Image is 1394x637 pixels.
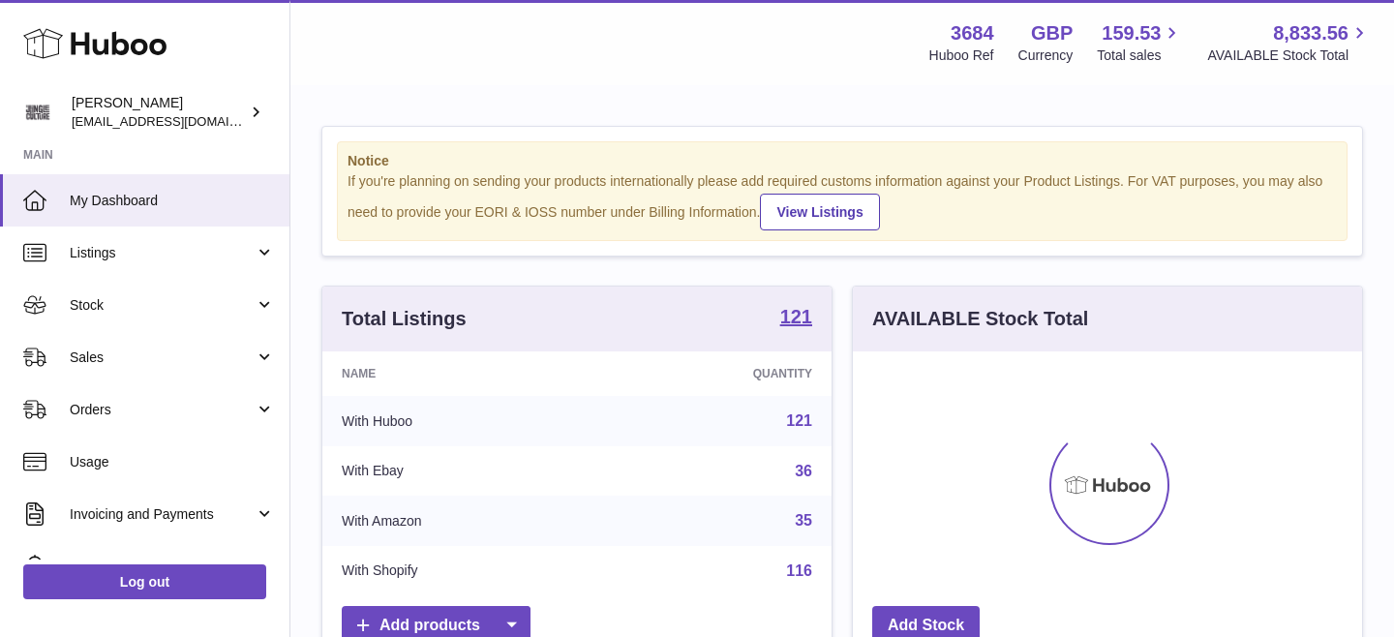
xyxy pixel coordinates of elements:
span: Usage [70,453,275,471]
span: [EMAIL_ADDRESS][DOMAIN_NAME] [72,113,285,129]
th: Quantity [601,351,832,396]
span: Invoicing and Payments [70,505,255,524]
span: My Dashboard [70,192,275,210]
img: theinternationalventure@gmail.com [23,98,52,127]
strong: GBP [1031,20,1073,46]
a: View Listings [760,194,879,230]
h3: AVAILABLE Stock Total [872,306,1088,332]
span: Listings [70,244,255,262]
h3: Total Listings [342,306,467,332]
a: 121 [786,412,812,429]
span: 8,833.56 [1273,20,1349,46]
strong: Notice [348,152,1337,170]
span: Total sales [1097,46,1183,65]
div: [PERSON_NAME] [72,94,246,131]
span: 159.53 [1102,20,1161,46]
a: 159.53 Total sales [1097,20,1183,65]
a: Log out [23,564,266,599]
a: 8,833.56 AVAILABLE Stock Total [1207,20,1371,65]
a: 121 [780,307,812,330]
strong: 3684 [951,20,994,46]
span: Sales [70,349,255,367]
td: With Ebay [322,446,601,497]
div: If you're planning on sending your products internationally please add required customs informati... [348,172,1337,230]
th: Name [322,351,601,396]
div: Huboo Ref [929,46,994,65]
td: With Amazon [322,496,601,546]
td: With Shopify [322,546,601,596]
span: AVAILABLE Stock Total [1207,46,1371,65]
a: 116 [786,562,812,579]
span: Cases [70,558,275,576]
div: Currency [1018,46,1074,65]
strong: 121 [780,307,812,326]
span: Orders [70,401,255,419]
a: 36 [795,463,812,479]
a: 35 [795,512,812,529]
td: With Huboo [322,396,601,446]
span: Stock [70,296,255,315]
